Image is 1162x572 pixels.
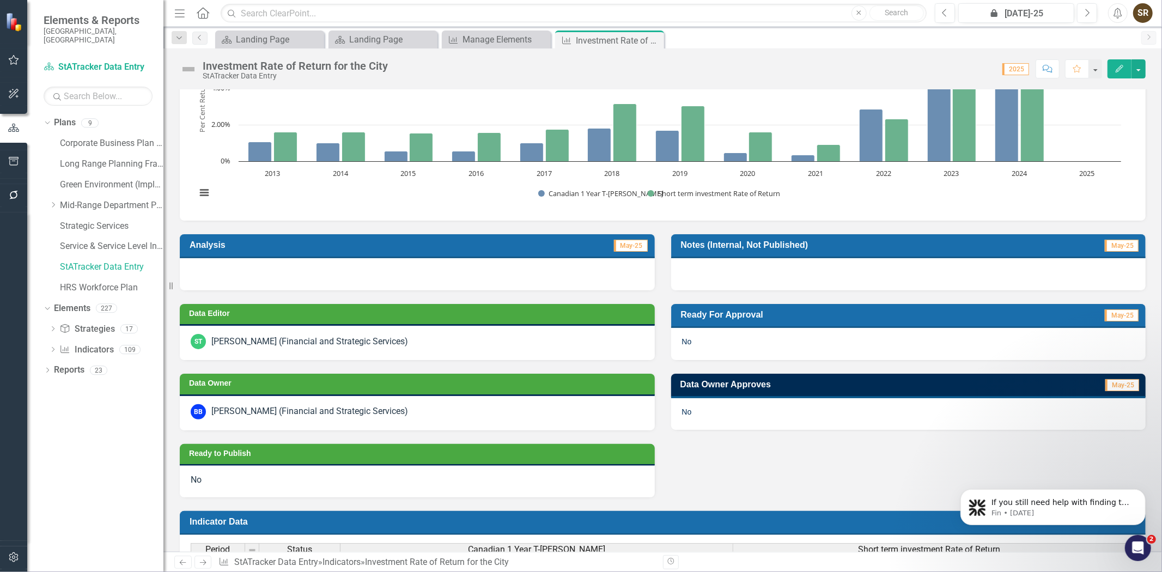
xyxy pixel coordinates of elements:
div: Investment Rate of Return for the City [576,34,661,47]
button: SR [1133,3,1153,23]
text: 2013 [265,168,280,178]
text: 2021 [808,168,823,178]
text: 2024 [1012,168,1027,178]
div: StATracker Data Entry [203,72,388,80]
path: 2020, 0.47. Canadian 1 Year T-Bill Rate. [724,153,747,161]
path: 2014, 1.59000003. Short term investment Rate of Return. [342,132,366,161]
a: Indicators [59,344,113,356]
path: 2015, 1.54999995. Short term investment Rate of Return. [410,133,433,161]
a: Indicators [323,557,361,567]
path: 2022, 2.86. Canadian 1 Year T-Bill Rate. [860,109,883,161]
a: Strategic Services [60,220,163,233]
path: 2024, 5.54. Short term investment Rate of Return. [1021,60,1044,161]
span: May-25 [1105,309,1139,321]
text: Canadian 1 Year T-[PERSON_NAME] [549,188,663,198]
path: 2018, 1.82000005. Canadian 1 Year T-Bill Rate. [588,128,611,161]
text: 2016 [469,168,484,178]
path: 2022, 2.31. Short term investment Rate of Return. [885,119,909,161]
h3: Ready to Publish [189,449,649,458]
span: Elements & Reports [44,14,153,27]
text: Per Cent Return [197,81,207,132]
a: Elements [54,302,90,315]
div: 227 [96,304,117,313]
div: [PERSON_NAME] (Financial and Strategic Services) [211,405,408,418]
a: Manage Elements [445,33,548,46]
h3: Ready For Approval [681,309,1003,320]
path: 2021, 0.9. Short term investment Rate of Return. [817,144,841,161]
a: StATracker Data Entry [60,261,163,273]
span: Period [206,545,230,555]
iframe: Intercom live chat [1125,535,1151,561]
path: 2024, 4.08. Canadian 1 Year T-Bill Rate. [995,87,1019,161]
div: Landing Page [236,33,321,46]
button: Show Canadian 1 Year T-Bill Rate [538,189,636,198]
div: [DATE]-25 [962,7,1070,20]
a: Green Environment (Implementation) [60,179,163,191]
span: Status [287,545,312,555]
a: Landing Page [218,33,321,46]
span: May-25 [1105,240,1139,252]
h3: Data Owner Approves [680,379,1013,390]
span: Search [885,8,908,17]
div: Landing Page [349,33,435,46]
a: Landing Page [331,33,435,46]
span: May-25 [1105,379,1139,391]
text: 2022 [876,168,891,178]
img: Not Defined [180,60,197,78]
div: 17 [120,324,138,333]
input: Search Below... [44,87,153,106]
h3: Notes (Internal, Not Published) [681,240,1041,250]
span: Short term investment Rate of Return [859,545,1001,555]
text: 2.00% [211,119,230,129]
input: Search ClearPoint... [221,4,927,23]
span: No [682,407,692,416]
iframe: Intercom notifications message [944,466,1162,543]
div: » » [218,556,654,569]
a: Corporate Business Plan ([DATE]-[DATE]) [60,137,163,150]
div: Manage Elements [463,33,548,46]
h3: Data Editor [189,309,649,318]
button: View chart menu, Chart [196,185,211,200]
path: 2014, 0.99000001. Canadian 1 Year T-Bill Rate. [317,143,340,161]
text: 2018 [604,168,619,178]
text: 2017 [537,168,552,178]
path: 2018, 3.16000009. Short term investment Rate of Return. [613,104,637,161]
text: 0% [221,156,230,166]
a: Service & Service Level Inventory [60,240,163,253]
div: BB [191,404,206,419]
a: Plans [54,117,76,129]
a: Strategies [59,323,114,336]
h3: Data Owner [189,379,649,387]
a: Long Range Planning Framework [60,158,163,171]
path: 2013, 1.04999995. Canadian 1 Year T-Bill Rate. [248,142,272,161]
div: Investment Rate of Return for the City [203,60,388,72]
path: 2019, 1.7. Canadian 1 Year T-Bill Rate. [656,130,679,161]
text: 2025 [1080,168,1095,178]
path: 2016, 1.58000004. Short term investment Rate of Return. [478,132,501,161]
div: 9 [81,118,99,127]
span: No [682,337,692,346]
path: 2017, 1.75999999. Short term investment Rate of Return. [546,129,569,161]
div: ST [191,334,206,349]
img: ClearPoint Strategy [5,12,25,31]
path: 2021, 0.34. Canadian 1 Year T-Bill Rate. [792,155,815,161]
a: Reports [54,364,84,376]
div: 23 [90,366,107,375]
text: 2014 [333,168,349,178]
path: 2017, 1. Canadian 1 Year T-Bill Rate. [520,143,544,161]
img: 8DAGhfEEPCf229AAAAAElFTkSuQmCC [248,546,257,555]
path: 2015, 0.55000001. Canadian 1 Year T-Bill Rate. [385,151,408,161]
text: 2023 [944,168,959,178]
div: 109 [119,345,141,354]
text: 2015 [401,168,416,178]
path: 2019, 3.04. Short term investment Rate of Return. [682,106,705,161]
text: 2019 [672,168,688,178]
button: Search [869,5,924,21]
button: [DATE]-25 [958,3,1074,23]
path: 2016, 0.55000001. Canadian 1 Year T-Bill Rate. [452,151,476,161]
